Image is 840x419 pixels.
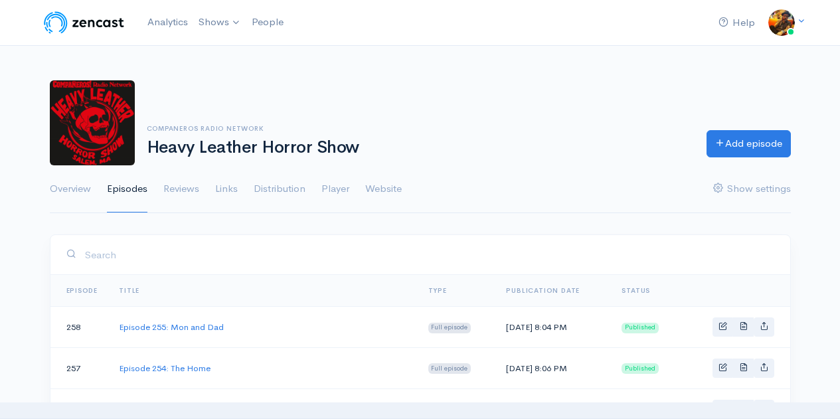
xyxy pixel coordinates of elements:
[163,165,199,213] a: Reviews
[66,286,98,295] a: Episode
[495,307,611,348] td: [DATE] 8:04 PM
[107,165,147,213] a: Episodes
[428,286,447,295] a: Type
[707,130,791,157] a: Add episode
[50,347,109,388] td: 257
[622,363,659,374] span: Published
[622,323,659,333] span: Published
[713,9,760,37] a: Help
[215,165,238,213] a: Links
[795,374,827,406] iframe: gist-messenger-bubble-iframe
[713,317,774,337] div: Basic example
[428,363,471,374] span: Full episode
[622,286,650,295] span: Status
[768,9,795,36] img: ...
[147,125,691,132] h6: Companeros Radio Network
[321,165,349,213] a: Player
[119,286,139,295] a: Title
[193,8,246,37] a: Shows
[365,165,402,213] a: Website
[506,286,580,295] a: Publication date
[50,165,91,213] a: Overview
[147,138,691,157] h1: Heavy Leather Horror Show
[713,359,774,378] div: Basic example
[84,241,774,268] input: Search
[42,9,126,36] img: ZenCast Logo
[50,307,109,348] td: 258
[428,323,471,333] span: Full episode
[119,321,224,333] a: Episode 255: Mon and Dad
[713,400,774,419] div: Basic example
[495,347,611,388] td: [DATE] 8:06 PM
[142,8,193,37] a: Analytics
[119,363,210,374] a: Episode 254: The Home
[713,165,791,213] a: Show settings
[254,165,305,213] a: Distribution
[246,8,289,37] a: People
